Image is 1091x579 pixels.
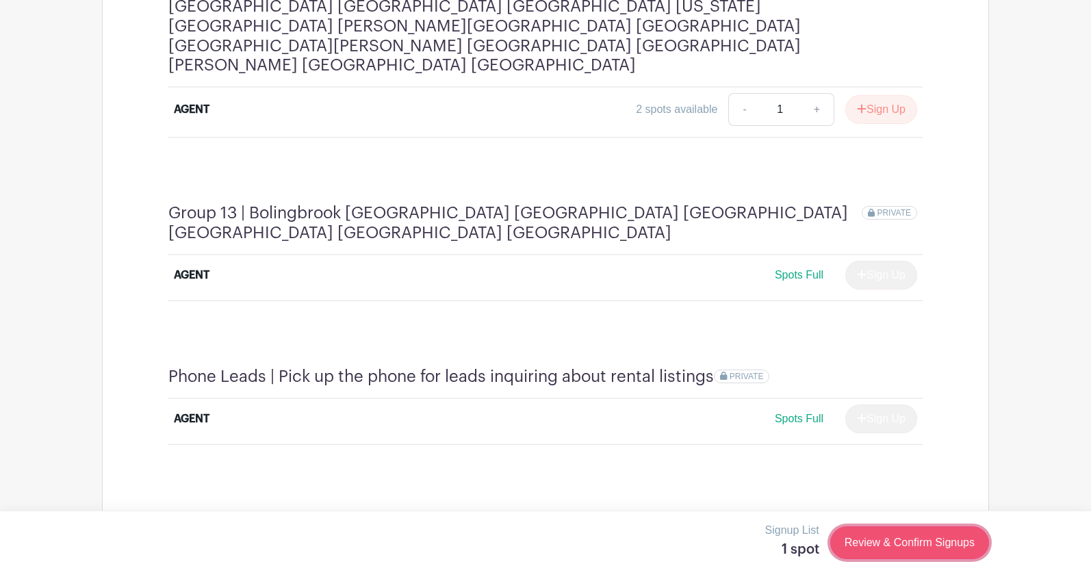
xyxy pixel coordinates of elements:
[636,101,717,118] div: 2 spots available
[728,93,760,126] a: -
[174,411,209,427] div: AGENT
[800,93,834,126] a: +
[765,541,819,558] h5: 1 spot
[765,522,819,539] p: Signup List
[168,367,714,387] h4: Phone Leads | Pick up the phone for leads inquiring about rental listings
[775,269,823,281] span: Spots Full
[730,372,764,381] span: PRIVATE
[845,95,917,124] button: Sign Up
[168,203,862,243] h4: Group 13 | Bolingbrook [GEOGRAPHIC_DATA] [GEOGRAPHIC_DATA] [GEOGRAPHIC_DATA] [GEOGRAPHIC_DATA] [G...
[775,413,823,424] span: Spots Full
[877,208,911,218] span: PRIVATE
[174,267,209,283] div: AGENT
[174,101,209,118] div: AGENT
[830,526,989,559] a: Review & Confirm Signups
